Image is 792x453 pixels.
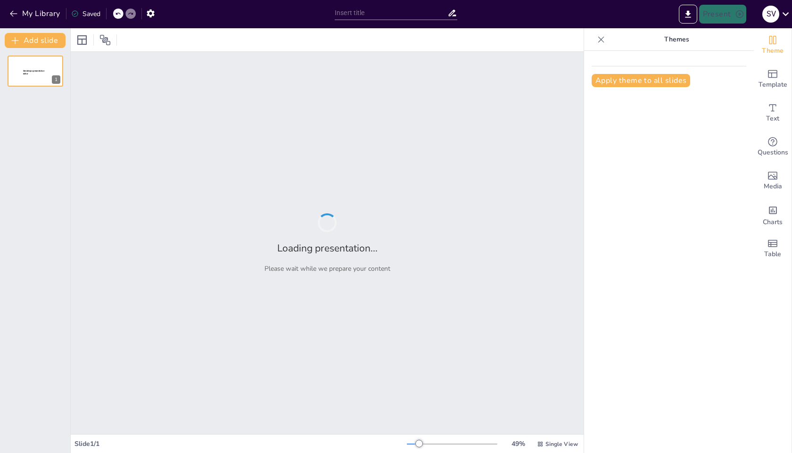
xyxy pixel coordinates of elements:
[699,5,746,24] button: Present
[754,232,792,266] div: Add a table
[23,70,44,75] span: Sendsteps presentation editor
[766,113,779,124] span: Text
[609,28,744,51] p: Themes
[545,440,578,448] span: Single View
[754,28,792,62] div: Change the overall theme
[763,217,783,227] span: Charts
[7,6,64,21] button: My Library
[335,6,447,20] input: Insert title
[762,5,779,24] button: s v
[679,5,697,24] button: Export to PowerPoint
[762,46,784,56] span: Theme
[99,34,111,46] span: Position
[764,249,781,259] span: Table
[8,56,63,87] div: 1
[754,130,792,164] div: Get real-time input from your audience
[758,147,788,158] span: Questions
[74,439,407,448] div: Slide 1 / 1
[754,198,792,232] div: Add charts and graphs
[762,6,779,23] div: s v
[71,9,100,18] div: Saved
[754,164,792,198] div: Add images, graphics, shapes or video
[759,80,787,90] span: Template
[52,75,60,84] div: 1
[764,181,782,192] span: Media
[592,74,690,87] button: Apply theme to all slides
[507,439,529,448] div: 49 %
[5,33,66,48] button: Add slide
[264,264,390,273] p: Please wait while we prepare your content
[754,96,792,130] div: Add text boxes
[754,62,792,96] div: Add ready made slides
[277,242,378,255] h2: Loading presentation...
[74,32,90,48] div: Layout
